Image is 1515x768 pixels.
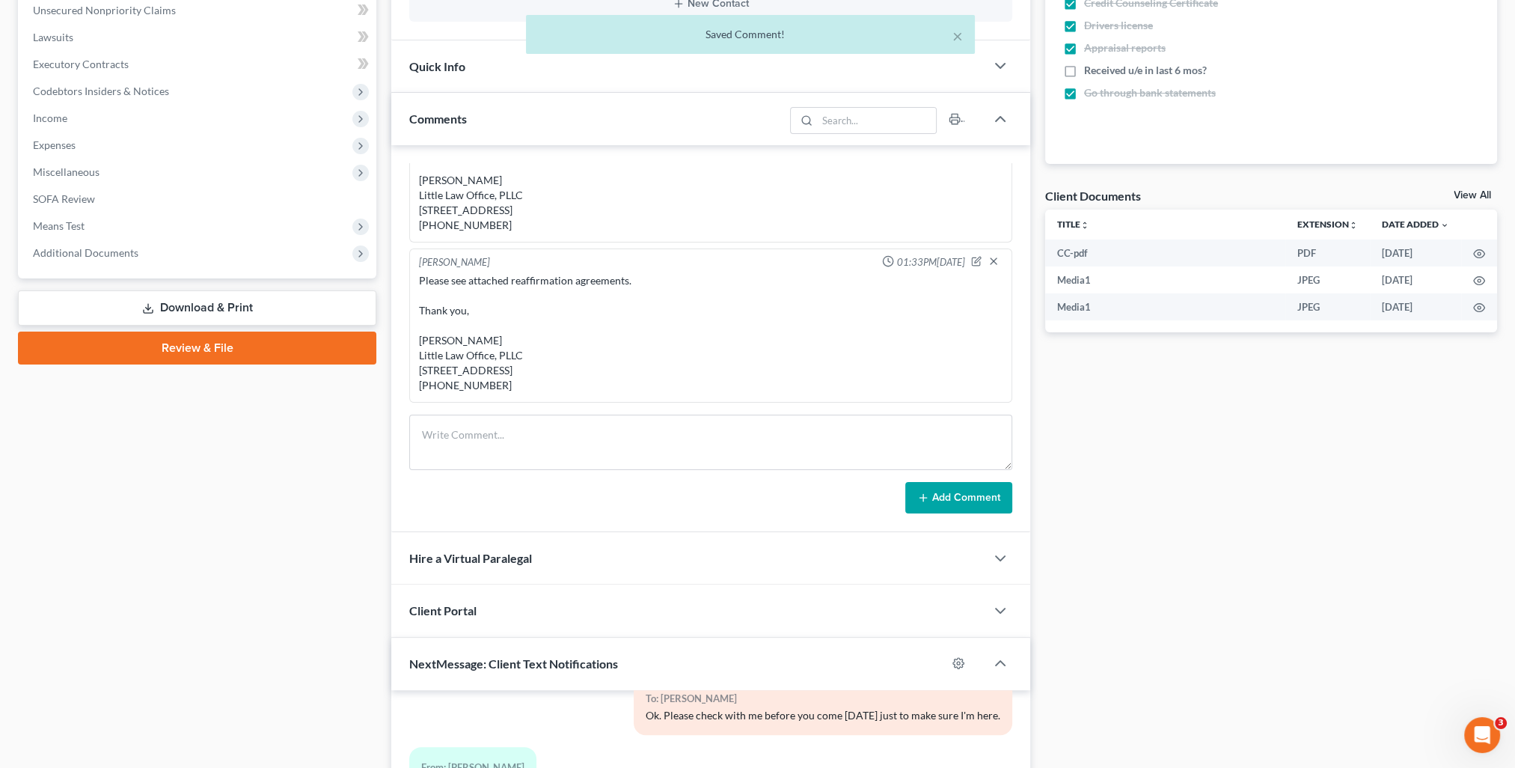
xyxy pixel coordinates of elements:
a: Download & Print [18,290,376,326]
span: Means Test [33,219,85,232]
div: Client Documents [1045,188,1141,204]
div: To: [PERSON_NAME] [646,690,1000,707]
td: JPEG [1285,293,1370,320]
span: 3 [1495,717,1507,729]
a: Review & File [18,332,376,365]
td: Media1 [1045,266,1285,293]
i: unfold_more [1349,221,1358,230]
td: PDF [1285,240,1370,266]
a: Extensionunfold_more [1297,219,1358,230]
td: [DATE] [1370,293,1461,320]
span: Expenses [33,138,76,151]
button: × [952,27,963,45]
td: CC-pdf [1045,240,1285,266]
span: Codebtors Insiders & Notices [33,85,169,97]
span: Client Portal [409,603,477,618]
td: Media1 [1045,293,1285,320]
button: Add Comment [905,482,1012,513]
span: Quick Info [409,59,465,73]
span: Executory Contracts [33,58,129,70]
span: Unsecured Nonpriority Claims [33,4,176,16]
a: View All [1454,190,1491,201]
div: Ok. Please check with me before you come [DATE] just to make sure I'm here. [646,708,1000,723]
i: expand_more [1440,221,1449,230]
span: Comments [409,112,467,126]
iframe: Intercom live chat [1464,717,1500,753]
td: [DATE] [1370,266,1461,293]
a: Date Added expand_more [1382,219,1449,230]
td: JPEG [1285,266,1370,293]
span: NextMessage: Client Text Notifications [409,656,618,671]
span: Miscellaneous [33,165,100,178]
span: Received u/e in last 6 mos? [1084,63,1207,78]
span: SOFA Review [33,192,95,205]
span: 01:33PM[DATE] [897,255,965,269]
span: Additional Documents [33,246,138,259]
a: SOFA Review [21,186,376,213]
div: [PERSON_NAME] [419,255,490,270]
input: Search... [817,108,936,133]
td: [DATE] [1370,240,1461,266]
a: Executory Contracts [21,51,376,78]
a: Titleunfold_more [1057,219,1089,230]
span: Go through bank statements [1084,85,1216,100]
i: unfold_more [1080,221,1089,230]
span: Hire a Virtual Paralegal [409,551,532,565]
div: Saved Comment! [538,27,963,42]
div: Please see attached reaffirmation agreements. Thank you, [PERSON_NAME] Little Law Office, PLLC [S... [419,273,1003,393]
span: Income [33,112,67,124]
